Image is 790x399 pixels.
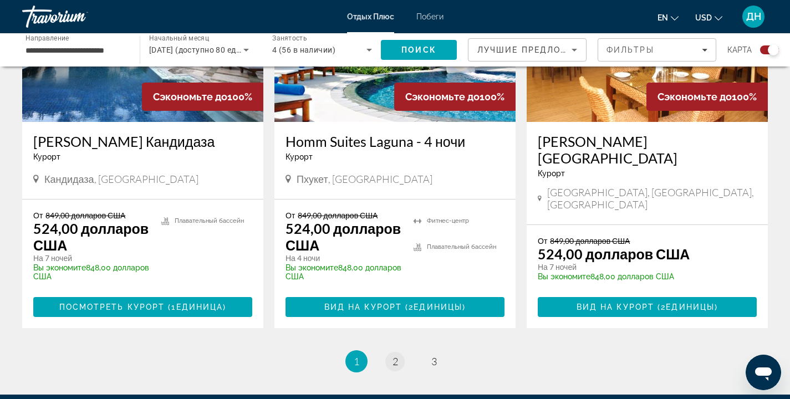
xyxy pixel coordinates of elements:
span: Вы экономите [538,272,590,281]
p: 848,00 долларов США [538,272,746,281]
button: Изменить язык [658,9,679,25]
span: Пхукет, [GEOGRAPHIC_DATA] [297,173,432,185]
a: Отдых Плюс [347,12,394,21]
button: Меню пользователя [739,5,768,28]
span: ЕДИНИЦЫ [414,303,462,311]
span: ) [414,303,466,311]
span: Вы экономите [286,263,338,272]
span: Курорт [286,152,313,161]
span: 849,00 долларов США [550,236,630,245]
span: ВИД НА КУРОРТ (2 [324,303,414,311]
span: 2 [393,355,398,367]
span: Сэкономьте до [658,91,732,103]
span: Направление [26,34,69,42]
button: Фильтры [598,38,716,62]
span: 1 [354,355,359,367]
div: 100% [394,83,516,111]
span: 4 (56 в наличии) [272,45,335,54]
p: 524,00 долларов США [538,245,690,262]
span: 3 [431,355,437,367]
p: 524,00 долларов США [286,220,402,253]
span: [GEOGRAPHIC_DATA], [GEOGRAPHIC_DATA], [GEOGRAPHIC_DATA] [547,186,757,211]
span: [DATE] (доступно 80 единиц) [149,45,258,54]
span: Курорт [33,152,60,161]
p: На 4 ночи [286,253,402,263]
a: [PERSON_NAME][GEOGRAPHIC_DATA] [538,133,757,166]
span: USD [695,13,712,22]
a: Homm Suites Laguna - 4 ночи [286,133,504,150]
span: 849,00 долларов США [298,211,378,220]
span: Сэкономьте до [153,91,227,103]
span: Занятость [272,34,307,42]
p: На 7 ночей [33,253,150,263]
a: [PERSON_NAME] Кандидаза [33,133,252,150]
span: Фитнес-центр [427,217,469,224]
iframe: Кнопка запуска окна обмена сообщениями [746,355,781,390]
span: КАРТА [727,42,752,58]
button: Изменить валюту [695,9,722,25]
span: ВИД НА КУРОРТ (2 [577,303,666,311]
span: Кандидаза, [GEOGRAPHIC_DATA] [44,173,198,185]
span: ЕДИНИЦА [176,303,223,311]
nav: Разбивка на страницы [22,350,768,372]
span: Начальный месяц [149,34,209,42]
span: ) [666,303,718,311]
span: EN [658,13,668,22]
p: 848,00 долларов США [286,263,402,281]
span: Курорт [538,169,565,178]
p: 848,00 долларов США [33,263,150,281]
span: Плавательный бассейн [427,243,496,250]
button: ВИД НА КУРОРТ (2ЕДИНИЦЫ) [286,297,504,317]
span: ЕДИНИЦЫ [666,303,715,311]
button: ПОСМОТРЕТЬ КУРОРТ (1ЕДИНИЦА) [33,297,252,317]
span: От [286,211,295,220]
span: 849,00 долларов США [45,211,125,220]
div: 100% [646,83,768,111]
span: ЛУЧШИЕ ПРЕДЛОЖЕНИЯ [477,45,595,54]
button: ПОИСК [381,40,457,60]
a: Побеги [416,12,444,21]
button: ВИД НА КУРОРТ (2ЕДИНИЦЫ) [538,297,757,317]
a: Травориум [22,2,133,31]
mat-select: СОРТИРОВКА ПО [477,43,577,57]
p: 524,00 долларов США [33,220,150,253]
span: Фильтры [606,45,654,54]
span: ) [176,303,227,311]
input: Выберите пункт назначения [26,44,125,57]
div: 100% [142,83,263,111]
span: Сэкономьте до [405,91,480,103]
p: На 7 ночей [538,262,746,272]
span: От [33,211,43,220]
span: От [538,236,547,245]
span: ПОСМОТРЕТЬ КУРОРТ (1 [59,303,176,311]
span: ПОИСК [401,45,436,54]
span: Плавательный бассейн [175,217,244,224]
span: ДН [746,11,761,22]
span: Вы экономите [33,263,86,272]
